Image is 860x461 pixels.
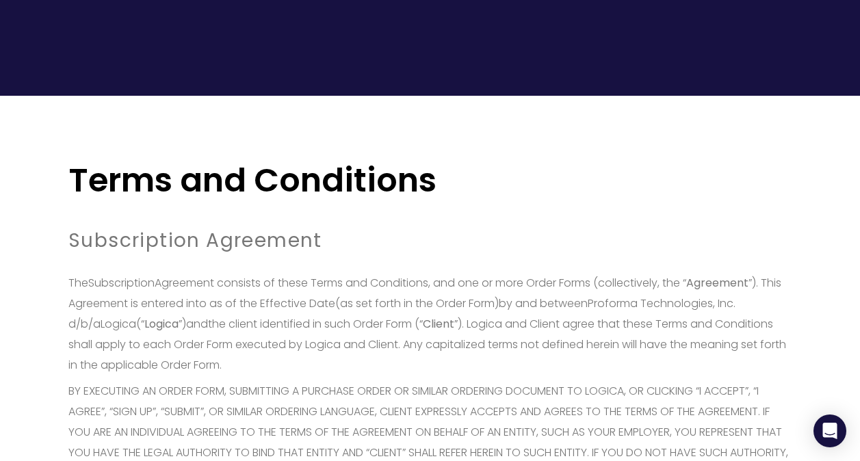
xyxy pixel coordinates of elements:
[68,337,786,373] span: Any capitalized terms not defined herein will have the meaning set forth in the applicable Order ...
[423,316,454,332] span: Client
[68,275,88,291] span: The
[335,295,499,311] span: (as set forth in the Order Form)
[68,231,792,250] h6: Subscription Agreement
[136,316,186,332] span: (“ ”)
[144,316,179,332] b: Logica
[454,316,462,332] span: ”)
[499,295,588,311] span: by and between
[186,316,208,332] span: and
[686,275,748,291] b: Agreement
[813,414,846,447] div: Open Intercom Messenger
[68,275,781,311] span: Agreement consists of these Terms and Conditions, and one or more Order Forms (collectively, the ...
[88,275,155,291] span: Subscription
[101,316,136,332] span: Logica
[68,164,792,197] h2: Terms and Conditions
[208,316,423,332] span: the client identified in such Order Form (“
